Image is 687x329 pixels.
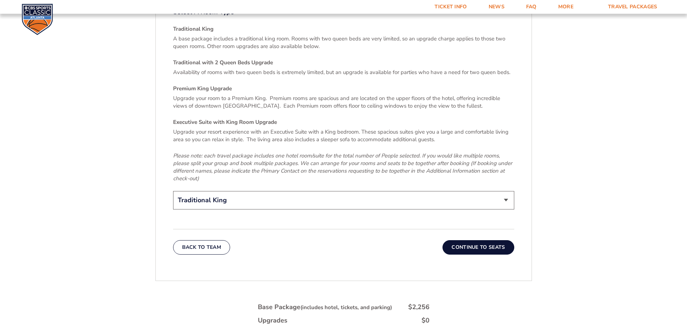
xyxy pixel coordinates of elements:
div: Base Package [258,303,392,312]
div: Upgrades [258,316,287,325]
div: $2,256 [408,303,430,312]
img: CBS Sports Classic [22,4,53,35]
p: A base package includes a traditional king room. Rooms with two queen beds are very limited, so a... [173,35,514,50]
button: Continue To Seats [442,240,514,255]
h4: Premium King Upgrade [173,85,514,92]
h4: Executive Suite with King Room Upgrade [173,118,514,126]
p: Upgrade your room to a Premium King. Premium rooms are spacious and are located on the upper floo... [173,95,514,110]
p: Availability of rooms with two queen beds is extremely limited, but an upgrade is available for p... [173,69,514,76]
h4: Traditional with 2 Queen Beds Upgrade [173,59,514,66]
small: (includes hotel, tickets, and parking) [300,304,392,311]
em: Please note: each travel package includes one hotel room/suite for the total number of People sel... [173,152,512,182]
button: Back To Team [173,240,230,255]
h4: Traditional King [173,25,514,33]
div: $0 [422,316,430,325]
p: Upgrade your resort experience with an Executive Suite with a King bedroom. These spacious suites... [173,128,514,143]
